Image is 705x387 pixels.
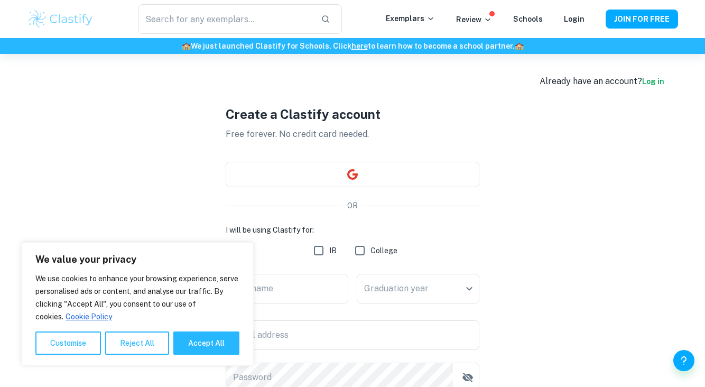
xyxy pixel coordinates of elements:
input: Search for any exemplars... [138,4,312,34]
button: Reject All [105,331,169,355]
button: Help and Feedback [673,350,694,371]
p: OR [347,200,358,211]
p: We value your privacy [35,253,239,266]
button: Customise [35,331,101,355]
button: JOIN FOR FREE [606,10,678,29]
div: We value your privacy [21,242,254,366]
p: Free forever. No credit card needed. [226,128,479,141]
a: Cookie Policy [65,312,113,321]
h6: We just launched Clastify for Schools. Click to learn how to become a school partner. [2,40,703,52]
p: Review [456,14,492,25]
h1: Create a Clastify account [226,105,479,124]
a: Schools [513,15,543,23]
div: Already have an account? [540,75,664,88]
span: 🏫 [515,42,524,50]
a: Login [564,15,585,23]
p: Exemplars [386,13,435,24]
span: 🏫 [182,42,191,50]
span: College [370,245,397,256]
img: Clastify logo [27,8,94,30]
span: IB [329,245,337,256]
p: We use cookies to enhance your browsing experience, serve personalised ads or content, and analys... [35,272,239,323]
a: here [351,42,368,50]
a: Log in [642,77,664,86]
button: Accept All [173,331,239,355]
h6: I will be using Clastify for: [226,224,479,236]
